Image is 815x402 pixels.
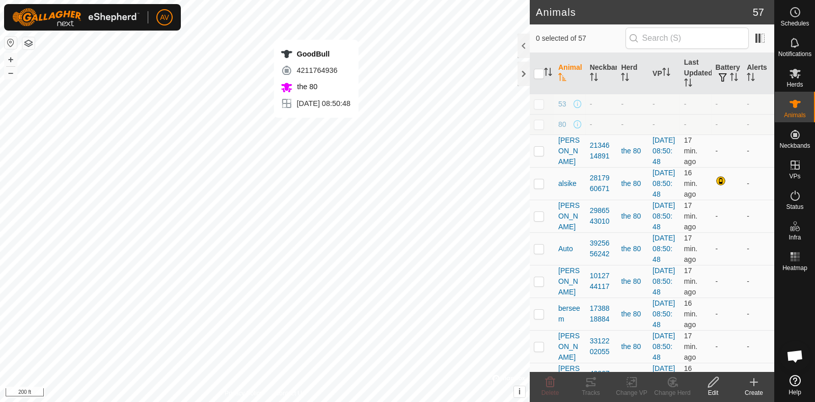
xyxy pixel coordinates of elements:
div: Open chat [780,341,810,371]
p-sorticon: Activate to sort [684,80,692,88]
div: 3925656242 [590,238,613,259]
span: [PERSON_NAME] [558,363,582,395]
td: - [743,298,774,330]
span: 57 [753,5,764,20]
div: the 80 [621,309,644,319]
span: Sep 28, 2025, 8:37 AM [684,266,697,296]
div: the 80 [621,276,644,287]
th: Animal [554,53,586,94]
th: VP [648,53,680,94]
td: - [743,94,774,114]
span: Notifications [778,51,811,57]
div: - [621,99,644,110]
a: Contact Us [275,389,305,398]
td: - [712,298,743,330]
a: [DATE] 08:50:48 [653,266,675,296]
div: 1738818884 [590,303,613,325]
td: - [712,232,743,265]
button: – [5,67,17,79]
button: Reset Map [5,37,17,49]
div: - [590,119,613,130]
input: Search (S) [626,28,749,49]
button: Map Layers [22,37,35,49]
div: Create [733,388,774,397]
div: [DATE] 08:50:48 [281,97,350,110]
th: Neckband [586,53,617,94]
div: Change VP [611,388,652,397]
app-display-virtual-paddock-transition: - [653,120,655,128]
a: [DATE] 08:50:48 [653,201,675,231]
span: Sep 28, 2025, 8:38 AM [684,201,697,231]
p-sorticon: Activate to sort [590,74,598,83]
div: Tracks [570,388,611,397]
a: [DATE] 08:50:48 [653,136,675,166]
span: Animals [784,112,806,118]
div: Change Herd [652,388,693,397]
span: Sep 28, 2025, 8:38 AM [684,364,697,394]
span: Sep 28, 2025, 8:38 AM [684,169,697,198]
span: 53 [558,99,566,110]
td: - [712,363,743,395]
td: - [743,330,774,363]
img: Gallagher Logo [12,8,140,26]
div: 2817960671 [590,173,613,194]
div: 1012744117 [590,271,613,292]
span: Sep 28, 2025, 8:37 AM [684,136,697,166]
a: Privacy Policy [225,389,263,398]
td: - [743,135,774,167]
div: Edit [693,388,733,397]
span: Infra [789,234,801,240]
p-sorticon: Activate to sort [558,74,566,83]
div: 4206704896 [590,368,613,390]
span: 0 selected of 57 [536,33,626,44]
td: - [712,114,743,135]
div: the 80 [621,341,644,352]
span: [PERSON_NAME] [558,265,582,298]
span: Herds [786,82,803,88]
span: Delete [541,389,559,396]
div: 2134614891 [590,140,613,162]
span: i [519,387,521,396]
th: Last Updated [680,53,712,94]
td: - [743,114,774,135]
th: Alerts [743,53,774,94]
div: the 80 [621,244,644,254]
span: Status [786,204,803,210]
span: [PERSON_NAME] [558,331,582,363]
td: - [712,265,743,298]
p-sorticon: Activate to sort [730,74,738,83]
span: [PERSON_NAME] [558,135,582,167]
span: Help [789,389,801,395]
td: - [743,200,774,232]
span: [PERSON_NAME] [558,200,582,232]
span: 80 [558,119,566,130]
button: + [5,53,17,66]
p-sorticon: Activate to sort [544,69,552,77]
span: Neckbands [779,143,810,149]
span: berseem [558,303,582,325]
a: [DATE] 08:50:48 [653,364,675,394]
button: i [514,386,525,397]
span: - [684,100,687,108]
span: Sep 28, 2025, 8:38 AM [684,234,697,263]
div: 3312202055 [590,336,613,357]
td: - [743,167,774,200]
span: VPs [789,173,800,179]
a: [DATE] 08:50:48 [653,299,675,329]
app-display-virtual-paddock-transition: - [653,100,655,108]
td: - [712,200,743,232]
a: [DATE] 08:50:48 [653,234,675,263]
div: - [590,99,613,110]
td: - [743,265,774,298]
td: - [743,232,774,265]
div: the 80 [621,178,644,189]
span: Sep 28, 2025, 8:38 AM [684,299,697,329]
td: - [712,135,743,167]
span: the 80 [295,83,318,91]
div: the 80 [621,211,644,222]
a: [DATE] 08:50:48 [653,169,675,198]
td: - [712,330,743,363]
th: Battery [712,53,743,94]
div: 2986543010 [590,205,613,227]
h2: Animals [536,6,753,18]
